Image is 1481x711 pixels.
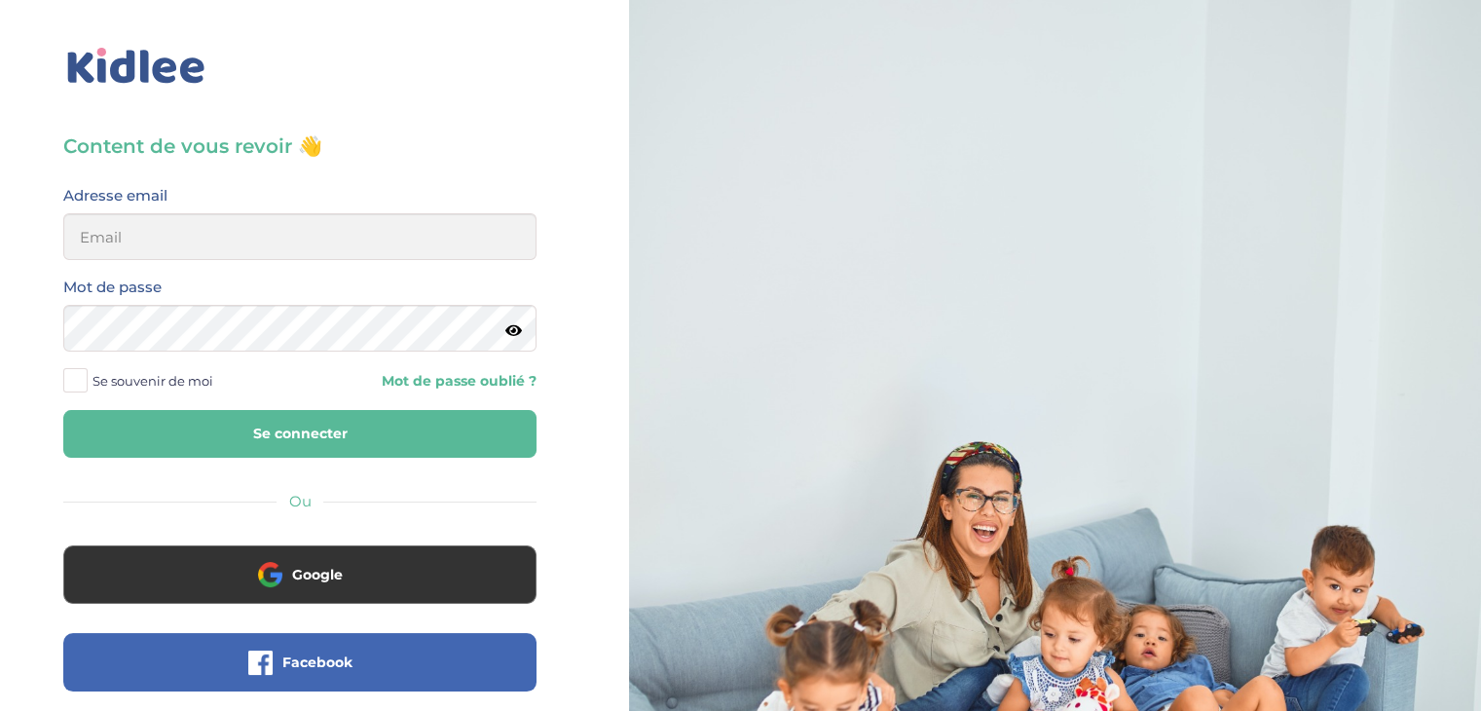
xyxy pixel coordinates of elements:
[315,372,537,391] a: Mot de passe oublié ?
[248,651,273,675] img: facebook.png
[282,653,352,672] span: Facebook
[63,213,537,260] input: Email
[289,492,312,510] span: Ou
[63,545,537,604] button: Google
[63,44,209,89] img: logo_kidlee_bleu
[292,565,343,584] span: Google
[63,275,162,300] label: Mot de passe
[63,132,537,160] h3: Content de vous revoir 👋
[63,410,537,458] button: Se connecter
[63,633,537,692] button: Facebook
[63,579,537,597] a: Google
[63,666,537,685] a: Facebook
[93,368,213,393] span: Se souvenir de moi
[258,562,282,586] img: google.png
[63,183,167,208] label: Adresse email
